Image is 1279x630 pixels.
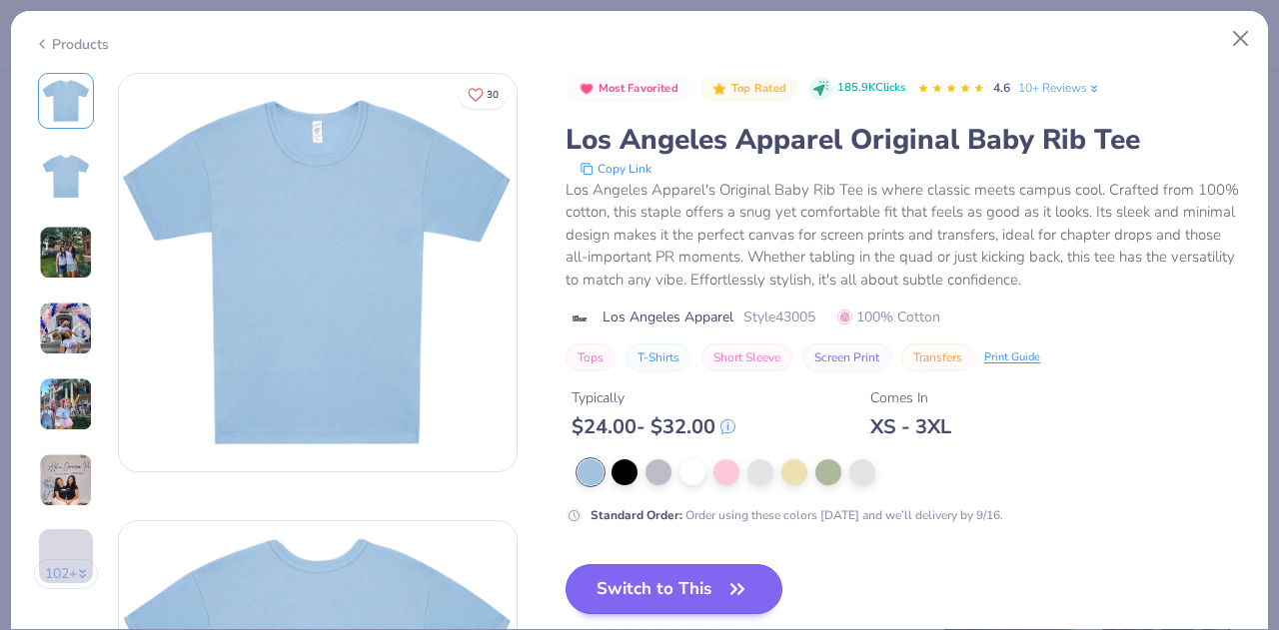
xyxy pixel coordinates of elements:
button: Like [459,80,508,109]
span: 4.6 [993,80,1010,96]
span: Style 43005 [743,307,815,327]
img: Front [119,74,517,471]
button: Switch to This [566,564,782,614]
img: User generated content [39,302,93,355]
img: User generated content [39,226,93,280]
div: XS - 3XL [870,414,951,439]
img: User generated content [39,377,93,431]
div: Comes In [870,387,951,408]
div: Los Angeles Apparel's Original Baby Rib Tee is where classic meets campus cool. Crafted from 100%... [566,179,1245,292]
span: Los Angeles Apparel [603,307,733,327]
div: $ 24.00 - $ 32.00 [572,414,735,439]
img: Top Rated sort [711,81,727,97]
button: copy to clipboard [574,159,657,179]
div: 4.6 Stars [917,73,985,105]
img: brand logo [566,311,593,326]
div: Print Guide [984,349,1040,366]
img: User generated content [39,453,93,507]
div: Typically [572,387,735,408]
strong: Standard Order : [591,507,682,523]
button: Transfers [901,343,974,371]
a: 10+ Reviews [1018,79,1101,97]
span: Top Rated [731,83,787,94]
div: Order using these colors [DATE] and we’ll delivery by 9/16. [591,506,1003,524]
button: Screen Print [802,343,891,371]
button: T-Shirts [626,343,691,371]
button: 102+ [34,559,99,589]
div: Products [34,34,109,55]
span: Most Favorited [599,83,678,94]
button: Badge Button [568,76,688,102]
img: Most Favorited sort [579,81,595,97]
span: 185.9K Clicks [837,80,905,97]
img: Back [42,153,90,201]
button: Close [1222,20,1260,58]
button: Badge Button [700,76,796,102]
span: 100% Cotton [837,307,940,327]
img: Front [42,77,90,125]
button: Tops [566,343,616,371]
span: 30 [487,90,499,100]
div: Los Angeles Apparel Original Baby Rib Tee [566,121,1245,159]
button: Short Sleeve [701,343,792,371]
